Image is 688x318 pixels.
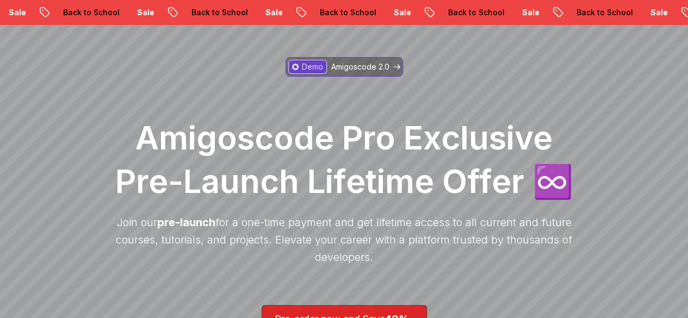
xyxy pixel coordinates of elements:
p: Back to School [311,7,385,18]
h1: Amigoscode Pro Exclusive Pre-Launch Lifetime Offer ♾️ [110,116,578,203]
a: DemoAmigoscode 2.0 [286,57,403,77]
p: Join our for a one-time payment and get lifetime access to all current and future courses, tutori... [110,214,578,266]
span: pre-launch [157,216,215,229]
p: Sale [385,7,419,18]
p: Back to School [54,7,128,18]
p: Back to School [439,7,513,18]
p: Sale [641,7,676,18]
p: Demo [302,61,323,72]
p: Amigoscode 2.0 [331,61,389,72]
p: Sale [128,7,163,18]
p: Back to School [567,7,641,18]
p: Sale [513,7,548,18]
p: Back to School [182,7,256,18]
p: Sale [256,7,291,18]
